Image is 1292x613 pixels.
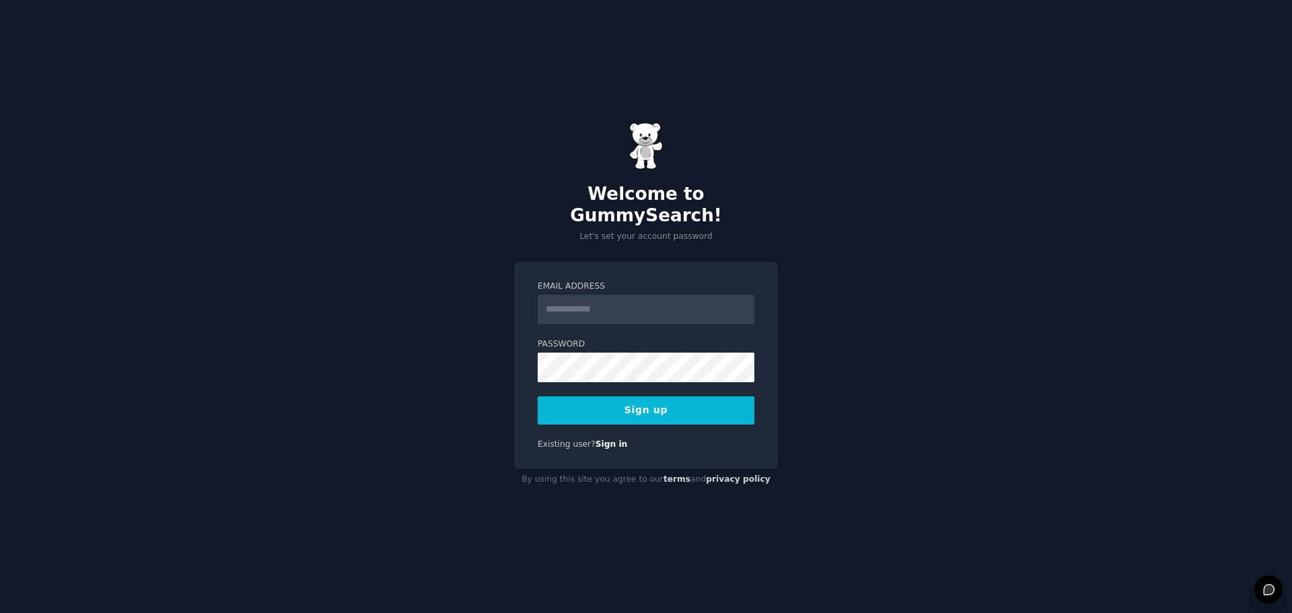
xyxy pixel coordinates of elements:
[538,338,754,351] label: Password
[514,469,778,491] div: By using this site you agree to our and
[514,231,778,243] p: Let's set your account password
[629,122,663,170] img: Gummy Bear
[663,474,690,484] a: terms
[596,439,628,449] a: Sign in
[706,474,770,484] a: privacy policy
[538,281,754,293] label: Email Address
[538,396,754,425] button: Sign up
[538,439,596,449] span: Existing user?
[514,184,778,226] h2: Welcome to GummySearch!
